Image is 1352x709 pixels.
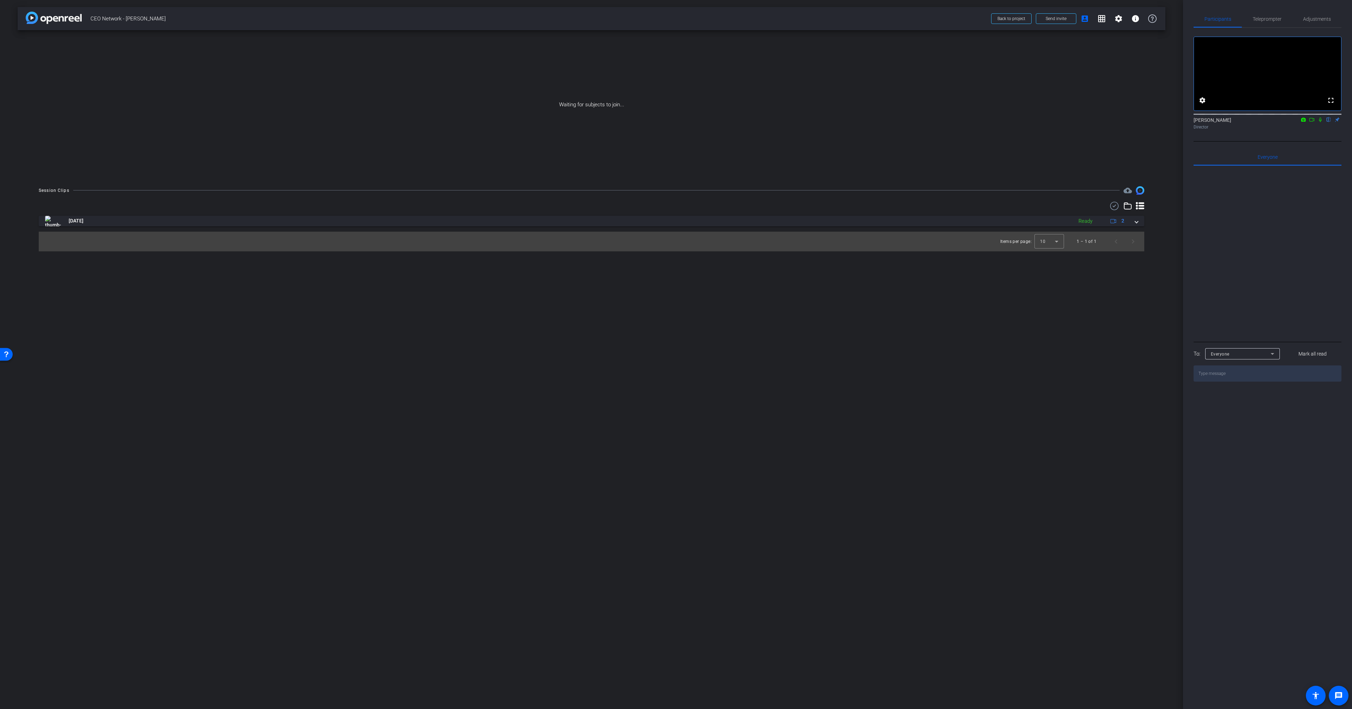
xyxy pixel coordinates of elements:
button: Previous page [1108,233,1125,250]
button: Mark all read [1284,347,1342,360]
button: Back to project [991,13,1032,24]
div: Waiting for subjects to join... [18,30,1165,179]
mat-icon: message [1334,691,1343,700]
span: Back to project [997,16,1025,21]
span: 2 [1121,217,1124,225]
span: [DATE] [69,217,83,225]
div: Items per page: [1000,238,1032,245]
span: CEO Network - [PERSON_NAME] [90,12,987,26]
span: Everyone [1258,155,1278,159]
span: Participants [1204,17,1231,21]
span: Everyone [1211,352,1229,357]
div: [PERSON_NAME] [1194,117,1341,130]
span: Adjustments [1303,17,1331,21]
span: Teleprompter [1253,17,1282,21]
mat-icon: grid_on [1097,14,1106,23]
div: 1 – 1 of 1 [1077,238,1096,245]
img: thumb-nail [45,216,61,226]
div: Director [1194,124,1341,130]
mat-icon: account_box [1081,14,1089,23]
mat-icon: settings [1198,96,1207,105]
mat-icon: accessibility [1312,691,1320,700]
div: Session Clips [39,187,69,194]
mat-icon: settings [1114,14,1123,23]
img: app-logo [26,12,82,24]
span: Send invite [1046,16,1066,21]
mat-icon: info [1131,14,1140,23]
button: Send invite [1036,13,1076,24]
mat-icon: cloud_upload [1123,186,1132,195]
mat-expansion-panel-header: thumb-nail[DATE]Ready2 [39,216,1144,226]
div: Ready [1075,217,1096,225]
img: Session clips [1136,186,1144,195]
mat-icon: flip [1325,116,1333,123]
span: Destinations for your clips [1123,186,1132,195]
mat-icon: fullscreen [1327,96,1335,105]
div: To: [1194,350,1200,358]
span: Mark all read [1298,350,1327,358]
button: Next page [1125,233,1141,250]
